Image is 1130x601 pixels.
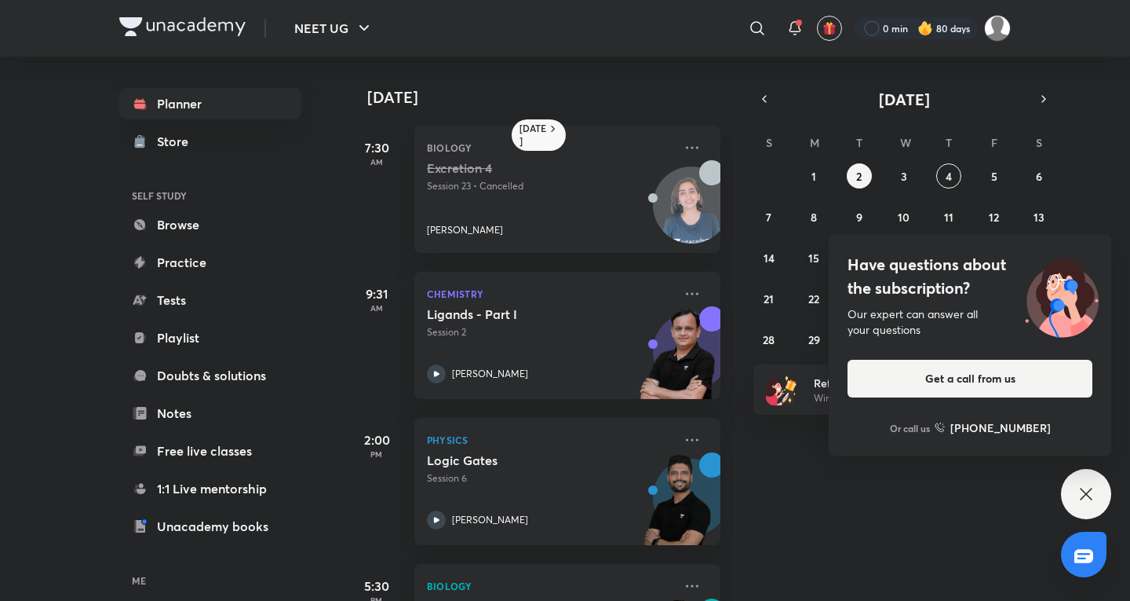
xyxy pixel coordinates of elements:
[427,284,673,303] p: Chemistry
[452,513,528,527] p: [PERSON_NAME]
[801,327,826,352] button: September 29, 2025
[119,182,301,209] h6: SELF STUDY
[119,88,301,119] a: Planner
[427,471,673,486] p: Session 6
[847,253,1092,300] h4: Have questions about the subscription?
[810,135,819,150] abbr: Monday
[766,374,797,405] img: referral
[119,511,301,542] a: Unacademy books
[984,15,1011,42] img: Kushagra Singh
[766,210,771,225] abbr: September 7, 2025
[898,210,909,225] abbr: September 10, 2025
[519,123,547,148] h6: [DATE]
[345,449,408,459] p: PM
[935,420,1051,436] a: [PHONE_NUMBER]
[766,135,772,150] abbr: Sunday
[756,286,782,311] button: September 21, 2025
[890,421,930,435] p: Or call us
[1026,163,1052,189] button: September 6, 2025
[814,391,1007,405] p: Win a laptop, vouchers & more
[345,303,408,313] p: AM
[891,204,917,229] button: September 10, 2025
[808,332,820,347] abbr: September 29, 2025
[119,209,301,240] a: Browse
[427,138,673,157] p: Biology
[822,21,837,35] img: avatar
[119,322,301,354] a: Playlist
[345,138,408,157] h5: 7:30
[756,245,782,270] button: September 14, 2025
[917,20,933,36] img: streak
[119,17,246,36] img: Company Logo
[808,251,819,266] abbr: September 15, 2025
[944,210,953,225] abbr: September 11, 2025
[879,89,930,110] span: [DATE]
[811,169,816,184] abbr: September 1, 2025
[119,126,301,157] a: Store
[427,431,673,449] p: Physics
[764,251,775,266] abbr: September 14, 2025
[817,16,842,41] button: avatar
[982,204,1007,229] button: September 12, 2025
[900,135,911,150] abbr: Wednesday
[775,88,1033,110] button: [DATE]
[982,163,1007,189] button: September 5, 2025
[1036,135,1042,150] abbr: Saturday
[427,223,503,237] p: [PERSON_NAME]
[634,453,720,561] img: unacademy
[654,175,729,251] img: Avatar
[345,431,408,449] h5: 2:00
[946,169,952,184] abbr: September 4, 2025
[756,327,782,352] button: September 28, 2025
[936,163,961,189] button: September 4, 2025
[634,306,720,415] img: unacademy
[756,204,782,229] button: September 7, 2025
[991,169,997,184] abbr: September 5, 2025
[452,367,528,381] p: [PERSON_NAME]
[811,210,817,225] abbr: September 8, 2025
[847,163,872,189] button: September 2, 2025
[427,306,622,322] h5: Ligands - Part I
[847,204,872,229] button: September 9, 2025
[119,17,246,40] a: Company Logo
[901,169,907,184] abbr: September 3, 2025
[345,284,408,303] h5: 9:31
[427,160,622,176] h5: Excretion 4
[427,453,622,468] h5: Logic Gates
[1036,169,1042,184] abbr: September 6, 2025
[427,325,673,339] p: Session 2
[345,577,408,596] h5: 5:30
[119,567,301,594] h6: ME
[1033,210,1044,225] abbr: September 13, 2025
[847,360,1092,398] button: Get a call from us
[989,210,999,225] abbr: September 12, 2025
[801,163,826,189] button: September 1, 2025
[856,210,862,225] abbr: September 9, 2025
[119,398,301,429] a: Notes
[801,204,826,229] button: September 8, 2025
[427,577,673,596] p: Biology
[936,204,961,229] button: September 11, 2025
[950,420,1051,436] h6: [PHONE_NUMBER]
[814,375,1007,391] h6: Refer friends
[1026,204,1052,229] button: September 13, 2025
[285,13,383,44] button: NEET UG
[119,284,301,316] a: Tests
[991,135,997,150] abbr: Friday
[856,169,862,184] abbr: September 2, 2025
[119,360,301,391] a: Doubts & solutions
[764,291,774,306] abbr: September 21, 2025
[946,135,952,150] abbr: Thursday
[119,473,301,504] a: 1:1 Live mentorship
[856,135,862,150] abbr: Tuesday
[119,247,301,278] a: Practice
[763,332,775,347] abbr: September 28, 2025
[847,306,1092,338] div: Our expert can answer all your questions
[157,132,198,151] div: Store
[427,179,673,193] p: Session 23 • Cancelled
[345,157,408,167] p: AM
[1012,253,1111,338] img: ttu_illustration_new.svg
[801,286,826,311] button: September 22, 2025
[119,435,301,467] a: Free live classes
[801,245,826,270] button: September 15, 2025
